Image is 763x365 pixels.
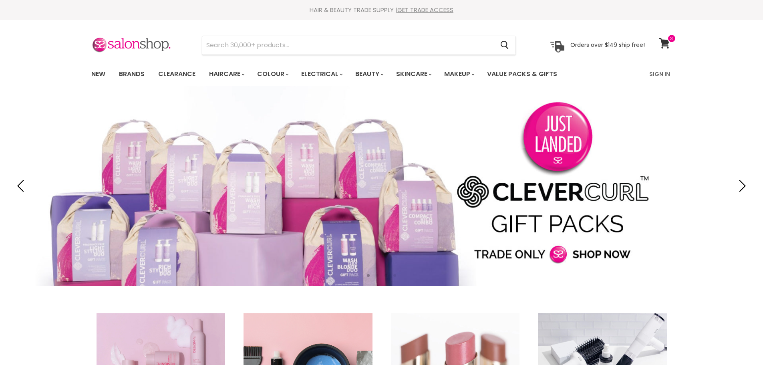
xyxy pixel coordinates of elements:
[385,274,387,277] li: Page dot 3
[85,66,111,83] a: New
[570,41,645,48] p: Orders over $149 ship free!
[367,274,370,277] li: Page dot 1
[81,6,682,14] div: HAIR & BEAUTY TRADE SUPPLY |
[85,63,604,86] ul: Main menu
[113,66,151,83] a: Brands
[390,66,437,83] a: Skincare
[733,178,749,194] button: Next
[152,66,201,83] a: Clearance
[438,66,479,83] a: Makeup
[376,274,378,277] li: Page dot 2
[202,36,516,55] form: Product
[81,63,682,86] nav: Main
[644,66,675,83] a: Sign In
[251,66,294,83] a: Colour
[397,6,453,14] a: GET TRADE ACCESS
[295,66,348,83] a: Electrical
[481,66,563,83] a: Value Packs & Gifts
[349,66,389,83] a: Beauty
[494,36,515,54] button: Search
[203,66,250,83] a: Haircare
[14,178,30,194] button: Previous
[202,36,494,54] input: Search
[393,274,396,277] li: Page dot 4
